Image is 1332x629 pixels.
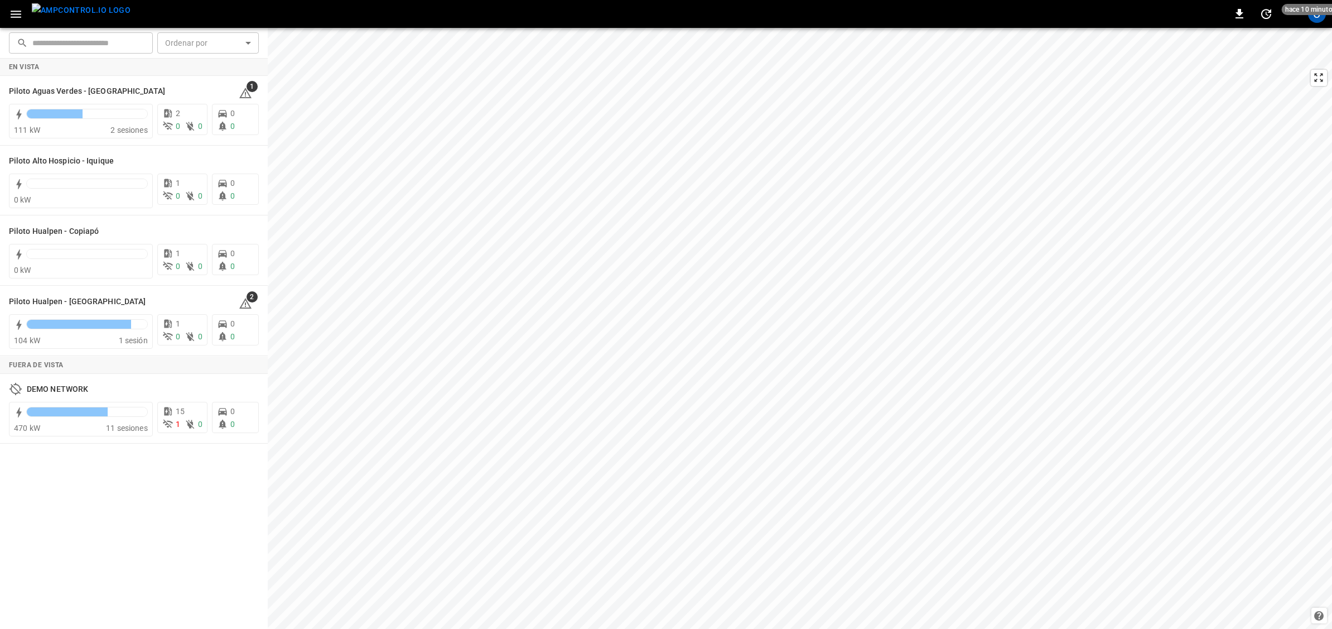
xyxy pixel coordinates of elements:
[14,126,40,135] span: 111 kW
[198,420,202,429] span: 0
[247,291,258,303] span: 2
[14,195,31,204] span: 0 kW
[14,424,40,433] span: 470 kW
[176,179,180,188] span: 1
[198,122,202,131] span: 0
[176,420,180,429] span: 1
[198,191,202,200] span: 0
[9,155,114,167] h6: Piloto Alto Hospicio - Iquique
[247,81,258,92] span: 1
[32,3,131,17] img: ampcontrol.io logo
[14,336,40,345] span: 104 kW
[176,332,180,341] span: 0
[230,407,235,416] span: 0
[119,336,148,345] span: 1 sesión
[9,361,64,369] strong: Fuera de vista
[9,296,146,308] h6: Piloto Hualpen - Santiago
[9,225,99,238] h6: Piloto Hualpen - Copiapó
[27,383,88,396] h6: DEMO NETWORK
[176,319,180,328] span: 1
[230,420,235,429] span: 0
[176,122,180,131] span: 0
[106,424,148,433] span: 11 sesiones
[198,332,202,341] span: 0
[230,262,235,271] span: 0
[230,122,235,131] span: 0
[176,109,180,118] span: 2
[176,262,180,271] span: 0
[9,85,165,98] h6: Piloto Aguas Verdes - Antofagasta
[176,191,180,200] span: 0
[230,191,235,200] span: 0
[110,126,148,135] span: 2 sesiones
[230,179,235,188] span: 0
[230,332,235,341] span: 0
[198,262,202,271] span: 0
[230,109,235,118] span: 0
[1257,5,1275,23] button: set refresh interval
[230,319,235,328] span: 0
[176,407,185,416] span: 15
[14,266,31,275] span: 0 kW
[9,63,39,71] strong: En vista
[230,249,235,258] span: 0
[176,249,180,258] span: 1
